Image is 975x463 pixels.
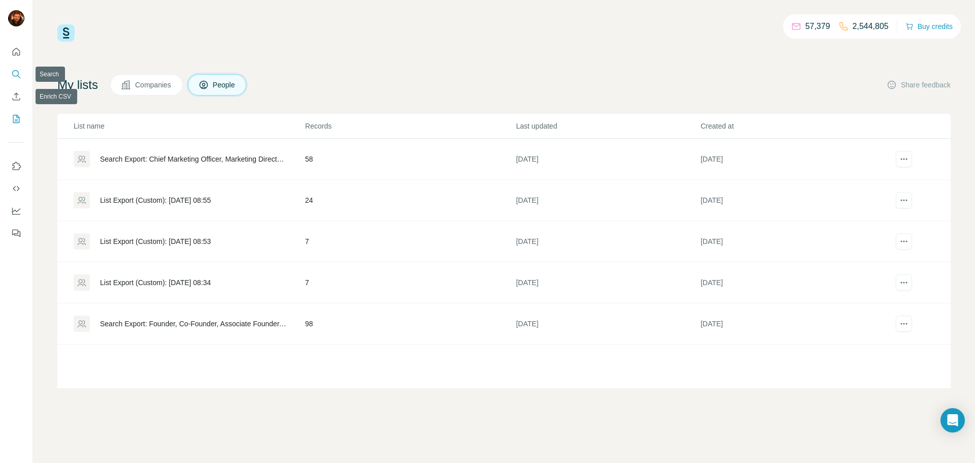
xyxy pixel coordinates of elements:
[700,221,885,262] td: [DATE]
[8,179,24,198] button: Use Surfe API
[57,77,98,93] h4: My lists
[515,221,700,262] td: [DATE]
[700,139,885,180] td: [DATE]
[887,80,951,90] button: Share feedback
[805,20,830,33] p: 57,379
[896,316,912,332] button: actions
[305,303,515,345] td: 98
[896,151,912,167] button: actions
[8,65,24,83] button: Search
[8,87,24,106] button: Enrich CSV
[940,408,965,433] div: Open Intercom Messenger
[305,221,515,262] td: 7
[305,121,515,131] p: Records
[905,19,953,34] button: Buy credits
[100,195,211,205] div: List Export (Custom): [DATE] 08:55
[516,121,699,131] p: Last updated
[135,80,172,90] span: Companies
[8,43,24,61] button: Quick start
[8,224,24,242] button: Feedback
[8,202,24,220] button: Dashboard
[896,274,912,291] button: actions
[701,121,884,131] p: Created at
[8,110,24,128] button: My lists
[213,80,236,90] span: People
[515,139,700,180] td: [DATE]
[515,303,700,345] td: [DATE]
[8,157,24,175] button: Use Surfe on LinkedIn
[700,262,885,303] td: [DATE]
[100,277,211,288] div: List Export (Custom): [DATE] 08:34
[700,303,885,345] td: [DATE]
[853,20,889,33] p: 2,544,805
[515,180,700,221] td: [DATE]
[515,262,700,303] td: [DATE]
[700,180,885,221] td: [DATE]
[100,236,211,246] div: List Export (Custom): [DATE] 08:53
[896,233,912,250] button: actions
[100,154,288,164] div: Search Export: Chief Marketing Officer, Marketing Director, Vice President Marketing, Marketing M...
[8,10,24,26] img: Avatar
[57,24,75,42] img: Surfe Logo
[305,180,515,221] td: 24
[305,262,515,303] td: 7
[100,319,288,329] div: Search Export: Founder, Co-Founder, Associate Founder, Owner, Co-Owner, Chief Executive Officer, ...
[74,121,304,131] p: List name
[305,139,515,180] td: 58
[896,192,912,208] button: actions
